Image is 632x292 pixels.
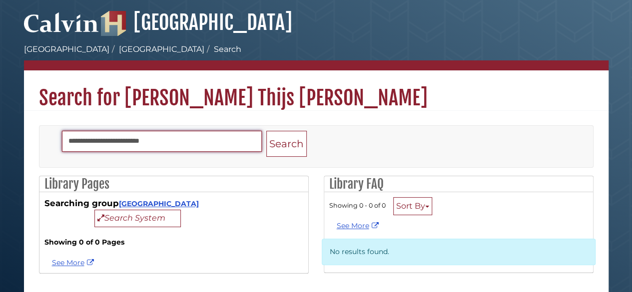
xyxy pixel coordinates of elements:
li: Search [204,43,241,55]
img: Calvin [24,8,99,36]
div: Searching group [44,197,303,227]
a: [GEOGRAPHIC_DATA] [119,199,199,208]
a: Calvin University [24,23,99,32]
h1: Search for [PERSON_NAME] Thijs [PERSON_NAME] [24,70,609,110]
img: Hekman Library Logo [101,11,126,36]
button: Search [266,131,307,157]
a: [GEOGRAPHIC_DATA] [101,10,292,35]
a: See More [337,221,381,230]
h2: Library Pages [39,176,308,192]
p: No results found. [322,239,596,265]
h2: Library FAQ [324,176,593,192]
a: [GEOGRAPHIC_DATA] [24,44,109,54]
a: [GEOGRAPHIC_DATA] [119,44,204,54]
button: Search System [94,210,181,227]
button: Sort By [393,197,432,215]
a: See more Alexander Thijs Jetze Zwiers results [52,258,96,267]
span: Showing 0 - 0 of 0 [329,202,386,209]
nav: breadcrumb [24,43,609,70]
strong: Showing 0 of 0 Pages [44,237,303,248]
